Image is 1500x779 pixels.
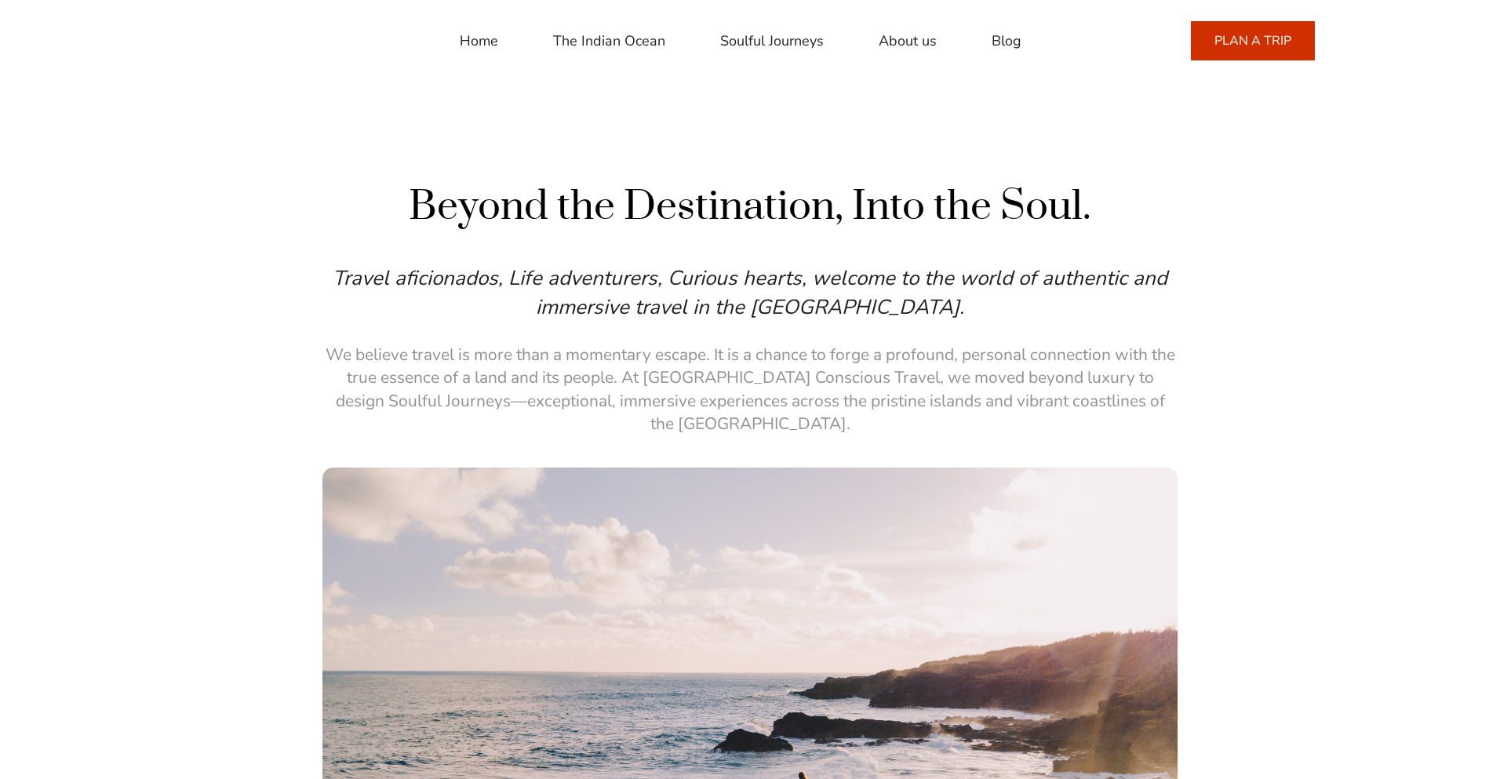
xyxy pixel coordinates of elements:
[322,344,1178,436] p: We believe travel is more than a momentary escape. It is a chance to forge a profound, personal c...
[720,22,824,60] a: Soulful Journeys
[1191,21,1315,60] a: PLAN A TRIP
[322,264,1178,322] p: Travel aficionados, Life adventurers, Curious hearts, welcome to the world of authentic and immer...
[553,22,665,60] a: The Indian Ocean
[992,22,1021,60] a: Blog
[460,22,498,60] a: Home
[879,22,937,60] a: About us
[322,180,1178,233] h1: Beyond the Destination, Into the Soul.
